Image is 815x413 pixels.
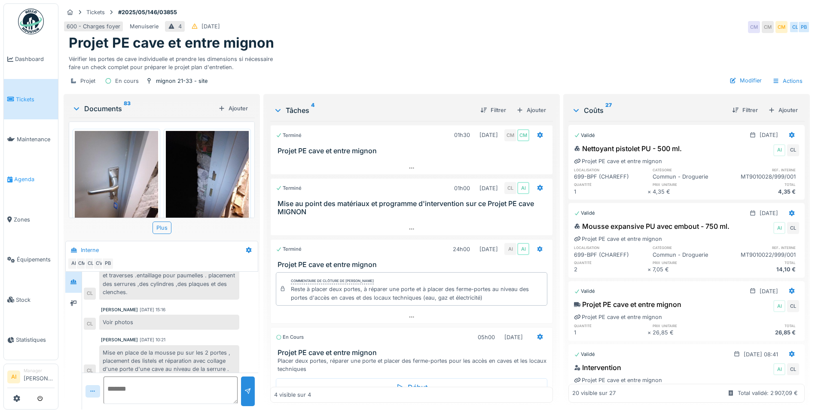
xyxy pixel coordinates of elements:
div: CL [84,288,96,300]
div: AI [517,243,529,255]
div: [DATE] [479,184,498,192]
h3: Projet PE cave et entre mignon [278,349,549,357]
li: AI [7,370,20,383]
span: Équipements [17,255,55,264]
sup: 27 [605,105,612,115]
a: Tickets [4,79,58,119]
div: Mise en place de la mousse pu sur les 2 portes , placement des listels et réparation avec collage... [99,345,239,377]
div: Plus [153,222,171,234]
div: [DATE] 10:21 [140,337,165,343]
div: Total validé: 2 907,09 € [738,389,798,398]
sup: 83 [124,103,131,114]
h1: Projet PE cave et entre mignon [69,35,274,51]
div: Modifier [726,75,765,86]
div: Reste à placer deux portes, à réparer une porte et à placer des ferme-portes au niveau des portes... [291,285,543,301]
div: CL [789,21,801,33]
h6: total [726,182,799,187]
span: Stock [16,296,55,304]
div: AI [773,222,785,234]
div: Intervention [574,362,621,373]
div: 699-BPF (CHAREFF) [574,251,647,259]
div: Projet PE cave et entre mignon [574,376,662,384]
div: Manager [24,367,55,374]
a: Dashboard [4,39,58,79]
div: Projet PE cave et entre mignon [574,299,681,310]
div: Validé [574,132,595,139]
div: CL [787,363,799,375]
div: 05h00 [478,333,495,341]
img: fjkvrxex7uuoe2s51t37nq7yozfm [166,131,249,242]
h6: quantité [574,323,647,328]
span: Statistiques [16,336,55,344]
div: MT9010028/999/001 [726,173,799,181]
div: CL [787,222,799,234]
div: Validé [574,210,595,217]
span: Tickets [16,95,55,103]
div: Menuiserie [130,22,159,30]
img: Badge_color-CXgf-gQk.svg [18,9,44,34]
div: Placer deux portes, réparer une porte et placer des ferme-portes pour les accès en caves et les l... [278,357,549,373]
div: CM [76,258,88,270]
div: 4 [178,22,182,30]
div: [DATE] [760,287,778,295]
div: Commun - Droguerie [653,173,726,181]
div: [PERSON_NAME] [101,337,138,343]
div: Coûts [572,105,725,115]
h6: total [726,323,799,328]
div: CL [84,318,96,330]
a: Stock [4,279,58,319]
div: Terminé [276,185,302,192]
a: Maintenance [4,119,58,159]
div: AI [773,144,785,156]
h6: quantité [574,260,647,265]
div: Terminé [276,246,302,253]
h6: prix unitaire [653,260,726,265]
h6: catégorie [653,167,726,173]
div: 2 [574,265,647,273]
div: Nettoyant pistolet PU - 500 ml. [574,143,682,154]
h6: ref. interne [726,167,799,173]
div: CL [504,182,516,194]
div: [PERSON_NAME] [101,307,138,313]
div: PB [102,258,114,270]
div: Actions [769,75,806,87]
span: Zones [14,216,55,224]
div: Ajouter [215,103,251,114]
div: AI [517,182,529,194]
div: CM [775,21,788,33]
div: 26,85 € [653,328,726,337]
h6: catégorie [653,245,726,250]
div: 01h30 [454,131,470,139]
sup: 4 [311,105,314,115]
div: [DATE] [760,131,778,139]
div: × [647,265,653,273]
div: Interne [81,246,99,254]
a: Zones [4,200,58,240]
div: Début [276,378,547,396]
div: CM [517,129,529,141]
div: mignon 21-33 - site [156,77,208,85]
div: Commentaire de clôture de [PERSON_NAME] [291,278,374,284]
div: Projet [80,77,95,85]
div: [DATE] [479,245,498,253]
div: [DATE] [760,209,778,217]
a: AI Manager[PERSON_NAME] [7,367,55,388]
div: CL [787,300,799,312]
div: 14,10 € [726,265,799,273]
div: 600 - Charges foyer [67,22,120,30]
div: 26,85 € [726,328,799,337]
div: CL [85,258,97,270]
div: MT9010022/999/001 [726,251,799,259]
div: AI [67,258,79,270]
div: Ajouter [765,104,801,116]
a: Agenda [4,159,58,199]
div: [DATE] [504,333,523,341]
div: Projet PE cave et entre mignon [574,157,662,165]
h3: Projet PE cave et entre mignon [278,261,549,269]
span: Dashboard [15,55,55,63]
a: Équipements [4,240,58,279]
div: CM [504,129,516,141]
div: Filtrer [729,104,761,116]
div: 4,35 € [653,188,726,196]
li: [PERSON_NAME] [24,367,55,386]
